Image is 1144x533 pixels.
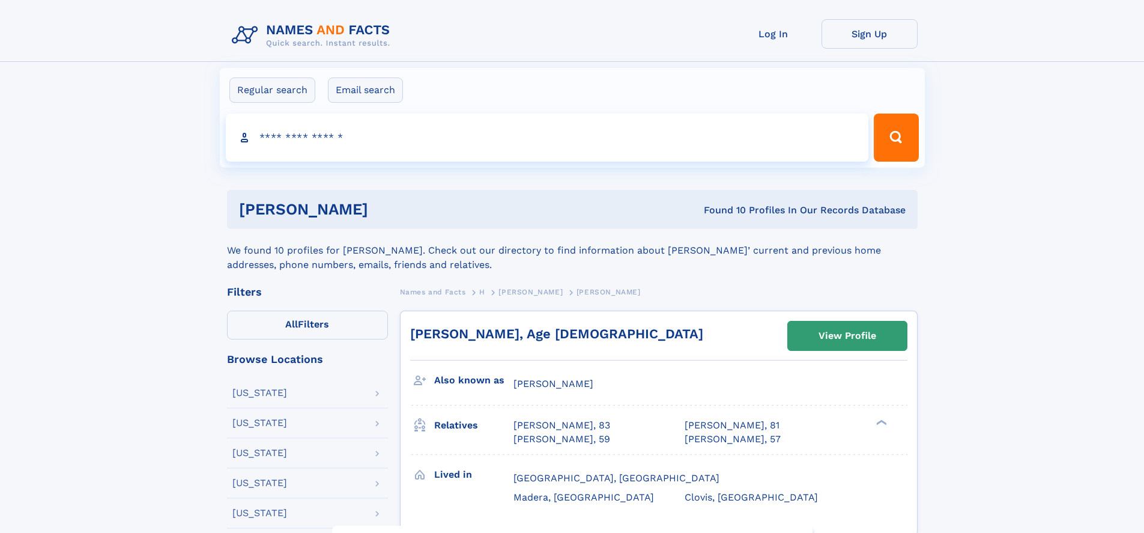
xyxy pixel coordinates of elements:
img: Logo Names and Facts [227,19,400,52]
label: Email search [328,78,403,103]
a: [PERSON_NAME], 81 [685,419,779,432]
span: Clovis, [GEOGRAPHIC_DATA] [685,492,818,503]
div: [US_STATE] [232,388,287,398]
a: [PERSON_NAME] [498,284,563,299]
div: [US_STATE] [232,478,287,488]
h3: Also known as [434,370,513,391]
div: ❯ [873,419,888,427]
a: H [479,284,485,299]
div: View Profile [819,322,876,350]
span: [GEOGRAPHIC_DATA], [GEOGRAPHIC_DATA] [513,472,719,484]
input: search input [226,114,869,162]
div: [US_STATE] [232,508,287,518]
h3: Relatives [434,415,513,436]
button: Search Button [874,114,918,162]
h1: [PERSON_NAME] [239,202,536,217]
h3: Lived in [434,464,513,485]
span: [PERSON_NAME] [577,288,641,296]
div: Browse Locations [227,354,388,365]
div: [US_STATE] [232,448,287,458]
a: View Profile [788,321,907,350]
span: H [479,288,485,296]
div: Filters [227,287,388,297]
div: We found 10 profiles for [PERSON_NAME]. Check out our directory to find information about [PERSON... [227,229,918,272]
span: Madera, [GEOGRAPHIC_DATA] [513,492,654,503]
a: Names and Facts [400,284,466,299]
span: [PERSON_NAME] [498,288,563,296]
div: [US_STATE] [232,418,287,428]
span: [PERSON_NAME] [513,378,593,389]
a: [PERSON_NAME], 59 [513,433,610,446]
div: Found 10 Profiles In Our Records Database [536,204,906,217]
label: Regular search [229,78,315,103]
a: [PERSON_NAME], 83 [513,419,610,432]
a: [PERSON_NAME], 57 [685,433,781,446]
a: Sign Up [822,19,918,49]
a: [PERSON_NAME], Age [DEMOGRAPHIC_DATA] [410,326,703,341]
a: Log In [725,19,822,49]
span: All [285,318,298,330]
label: Filters [227,311,388,340]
